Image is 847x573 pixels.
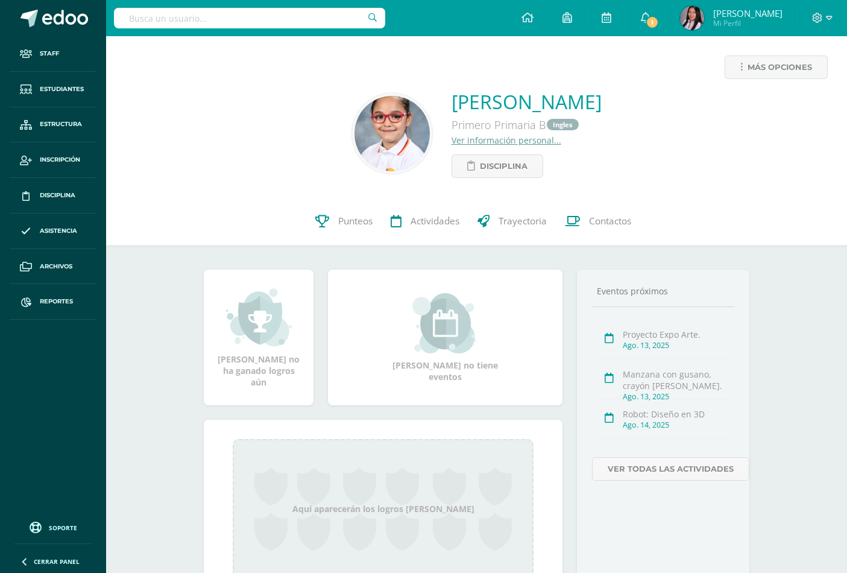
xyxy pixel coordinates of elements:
a: Soporte [14,519,92,535]
div: Primero Primaria B [452,115,602,135]
span: Cerrar panel [34,557,80,566]
a: Archivos [10,249,96,285]
a: Asistencia [10,214,96,249]
input: Busca un usuario... [114,8,385,28]
a: Trayectoria [468,197,556,245]
span: Soporte [49,524,77,532]
span: 1 [646,16,659,29]
div: [PERSON_NAME] no ha ganado logros aún [216,287,301,388]
a: Staff [10,36,96,72]
a: Actividades [382,197,468,245]
a: Ver todas las actividades [592,457,749,481]
span: Archivos [40,262,72,271]
span: Reportes [40,297,73,306]
div: Eventos próximos [592,285,734,297]
span: Más opciones [748,56,812,78]
span: Disciplina [480,155,527,177]
a: Ingles [547,119,579,130]
a: Disciplina [10,178,96,214]
a: Estudiantes [10,72,96,107]
div: Ago. 13, 2025 [623,391,731,402]
span: Staff [40,49,59,59]
span: [PERSON_NAME] [713,7,782,19]
a: Más opciones [725,55,828,79]
span: Estructura [40,119,82,129]
img: event_small.png [412,293,478,353]
a: Reportes [10,284,96,320]
div: Ago. 14, 2025 [623,420,731,430]
div: [PERSON_NAME] no tiene eventos [385,293,506,382]
a: Contactos [556,197,640,245]
img: c6e17ad3481f2b2aa9571a69bcaecfdc.png [354,96,430,171]
span: Trayectoria [499,215,547,228]
span: Actividades [411,215,459,228]
span: Disciplina [40,191,75,200]
span: Inscripción [40,155,80,165]
a: Inscripción [10,142,96,178]
div: Robot: Diseño en 3D [623,408,731,420]
span: Asistencia [40,226,77,236]
div: Proyecto Expo Arte. [623,329,731,340]
a: Punteos [306,197,382,245]
img: 1c4a8e29229ca7cba10d259c3507f649.png [680,6,704,30]
div: Ago. 13, 2025 [623,340,731,350]
a: Ver información personal... [452,135,561,146]
a: Estructura [10,107,96,143]
img: achievement_small.png [226,287,292,347]
span: Mi Perfil [713,18,782,28]
span: Punteos [338,215,373,228]
a: Disciplina [452,154,543,178]
span: Estudiantes [40,84,84,94]
div: Manzana con gusano, crayón [PERSON_NAME]. [623,369,731,391]
a: [PERSON_NAME] [452,89,602,115]
span: Contactos [589,215,631,228]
